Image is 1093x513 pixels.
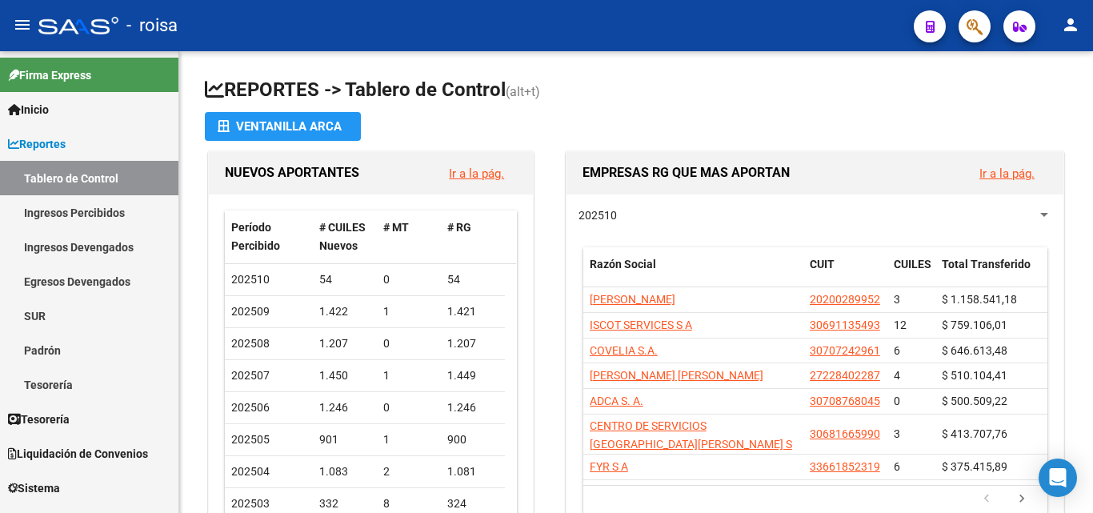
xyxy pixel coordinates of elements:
[590,460,628,473] span: FYR S A
[447,221,471,234] span: # RG
[218,112,348,141] div: Ventanilla ARCA
[590,319,692,331] span: ISCOT SERVICES S A
[313,210,377,263] datatable-header-cell: # CUILES Nuevos
[894,293,900,306] span: 3
[8,411,70,428] span: Tesorería
[319,335,370,353] div: 1.207
[894,369,900,382] span: 4
[942,369,1007,382] span: $ 510.104,41
[447,463,498,481] div: 1.081
[231,369,270,382] span: 202507
[810,395,880,407] span: 30708768045
[8,479,60,497] span: Sistema
[383,399,434,417] div: 0
[231,465,270,478] span: 202504
[590,258,656,271] span: Razón Social
[810,344,880,357] span: 30707242961
[583,247,803,300] datatable-header-cell: Razón Social
[319,271,370,289] div: 54
[894,258,931,271] span: CUILES
[8,135,66,153] span: Reportes
[590,369,763,382] span: [PERSON_NAME] [PERSON_NAME]
[231,221,280,252] span: Período Percibido
[225,165,359,180] span: NUEVOS APORTANTES
[447,271,498,289] div: 54
[590,344,658,357] span: COVELIA S.A.
[810,319,880,331] span: 30691135493
[377,210,441,263] datatable-header-cell: # MT
[590,293,675,306] span: [PERSON_NAME]
[231,273,270,286] span: 202510
[383,221,409,234] span: # MT
[579,209,617,222] span: 202510
[447,335,498,353] div: 1.207
[894,319,907,331] span: 12
[894,427,900,440] span: 3
[810,258,835,271] span: CUIT
[319,431,370,449] div: 901
[319,399,370,417] div: 1.246
[447,303,498,321] div: 1.421
[383,335,434,353] div: 0
[887,247,935,300] datatable-header-cell: CUILES
[319,463,370,481] div: 1.083
[979,166,1035,181] a: Ir a la pág.
[205,77,1067,105] h1: REPORTES -> Tablero de Control
[590,419,792,469] span: CENTRO DE SERVICIOS [GEOGRAPHIC_DATA][PERSON_NAME] S A
[894,344,900,357] span: 6
[942,319,1007,331] span: $ 759.106,01
[583,165,790,180] span: EMPRESAS RG QUE MAS APORTAN
[383,367,434,385] div: 1
[810,369,880,382] span: 27228402287
[231,497,270,510] span: 202503
[967,158,1047,188] button: Ir a la pág.
[447,495,498,513] div: 324
[436,158,517,188] button: Ir a la pág.
[447,367,498,385] div: 1.449
[383,431,434,449] div: 1
[205,112,361,141] button: Ventanilla ARCA
[126,8,178,43] span: - roisa
[319,221,366,252] span: # CUILES Nuevos
[810,293,880,306] span: 20200289952
[383,495,434,513] div: 8
[447,431,498,449] div: 900
[319,367,370,385] div: 1.450
[231,337,270,350] span: 202508
[942,293,1017,306] span: $ 1.158.541,18
[590,395,643,407] span: ADCA S. A.
[383,463,434,481] div: 2
[449,166,504,181] a: Ir a la pág.
[383,271,434,289] div: 0
[942,395,1007,407] span: $ 500.509,22
[319,495,370,513] div: 332
[225,210,313,263] datatable-header-cell: Período Percibido
[8,101,49,118] span: Inicio
[383,303,434,321] div: 1
[810,427,880,440] span: 30681665990
[231,433,270,446] span: 202505
[971,491,1002,508] a: go to previous page
[231,401,270,414] span: 202506
[803,247,887,300] datatable-header-cell: CUIT
[942,460,1007,473] span: $ 375.415,89
[8,66,91,84] span: Firma Express
[447,399,498,417] div: 1.246
[441,210,505,263] datatable-header-cell: # RG
[506,84,540,99] span: (alt+t)
[1007,491,1037,508] a: go to next page
[1061,15,1080,34] mat-icon: person
[942,258,1031,271] span: Total Transferido
[942,427,1007,440] span: $ 413.707,76
[935,247,1047,300] datatable-header-cell: Total Transferido
[8,445,148,463] span: Liquidación de Convenios
[894,460,900,473] span: 6
[13,15,32,34] mat-icon: menu
[231,305,270,318] span: 202509
[810,460,880,473] span: 33661852319
[894,395,900,407] span: 0
[1039,459,1077,497] div: Open Intercom Messenger
[319,303,370,321] div: 1.422
[942,344,1007,357] span: $ 646.613,48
